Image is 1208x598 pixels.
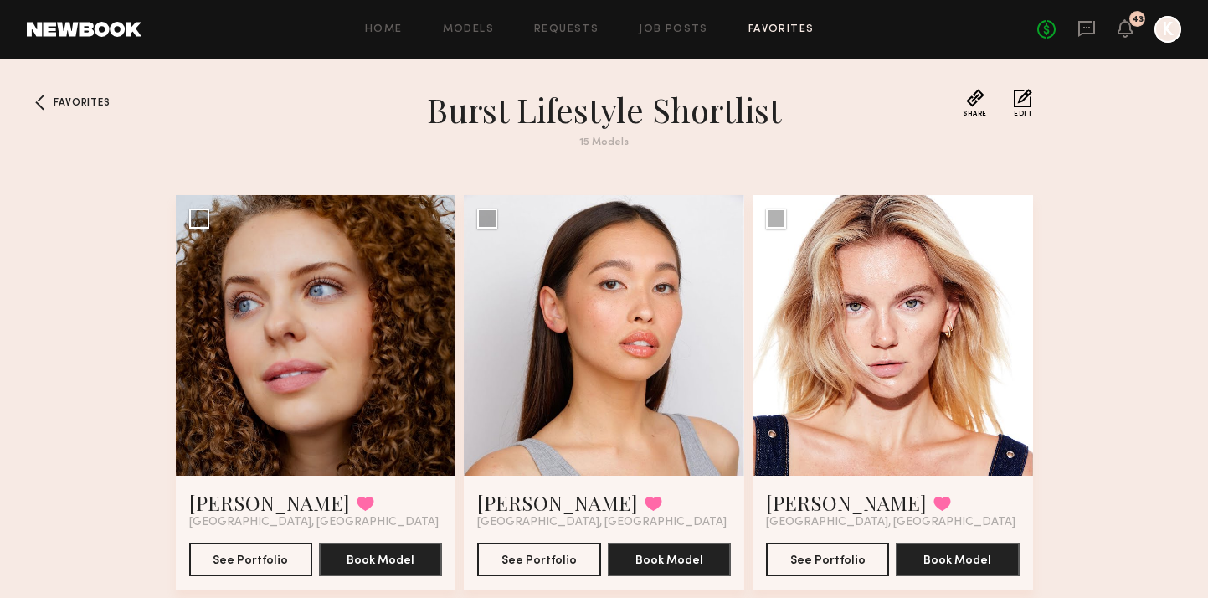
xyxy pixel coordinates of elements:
a: Book Model [319,552,442,566]
span: [GEOGRAPHIC_DATA], [GEOGRAPHIC_DATA] [766,516,1015,529]
button: See Portfolio [189,543,312,576]
a: Job Posts [639,24,708,35]
a: [PERSON_NAME] [766,489,927,516]
div: 43 [1132,15,1144,24]
button: Share [963,89,987,117]
a: Home [365,24,403,35]
a: Favorites [27,89,54,116]
a: Requests [534,24,599,35]
span: Favorites [54,98,110,108]
button: See Portfolio [766,543,889,576]
a: K [1154,16,1181,43]
button: Book Model [896,543,1019,576]
div: 15 Models [303,137,906,148]
a: [PERSON_NAME] [189,489,350,516]
a: Models [443,24,494,35]
span: [GEOGRAPHIC_DATA], [GEOGRAPHIC_DATA] [189,516,439,529]
button: Edit [1014,89,1032,117]
button: See Portfolio [477,543,600,576]
a: Book Model [896,552,1019,566]
a: Book Model [608,552,731,566]
a: [PERSON_NAME] [477,489,638,516]
button: Book Model [319,543,442,576]
span: Share [963,111,987,117]
h1: Burst Lifestyle Shortlist [303,89,906,131]
span: Edit [1014,111,1032,117]
span: [GEOGRAPHIC_DATA], [GEOGRAPHIC_DATA] [477,516,727,529]
a: Favorites [748,24,815,35]
button: Book Model [608,543,731,576]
